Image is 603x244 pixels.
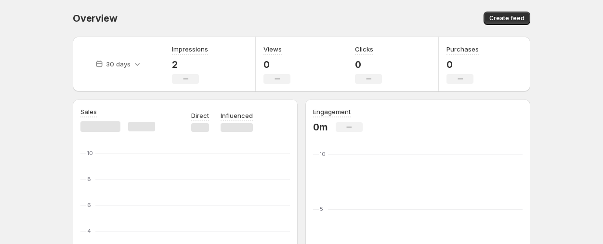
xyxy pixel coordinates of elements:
[191,111,209,120] p: Direct
[87,150,93,156] text: 10
[221,111,253,120] p: Influenced
[355,59,382,70] p: 0
[106,59,131,69] p: 30 days
[87,202,91,208] text: 6
[172,44,208,54] h3: Impressions
[87,228,91,234] text: 4
[320,151,326,157] text: 10
[446,59,479,70] p: 0
[263,44,282,54] h3: Views
[355,44,373,54] h3: Clicks
[263,59,290,70] p: 0
[313,107,351,116] h3: Engagement
[320,205,323,212] text: 5
[313,121,328,133] p: 0m
[73,13,117,24] span: Overview
[489,14,524,22] span: Create feed
[446,44,479,54] h3: Purchases
[87,176,91,182] text: 8
[172,59,208,70] p: 2
[484,12,530,25] button: Create feed
[80,107,97,116] h3: Sales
